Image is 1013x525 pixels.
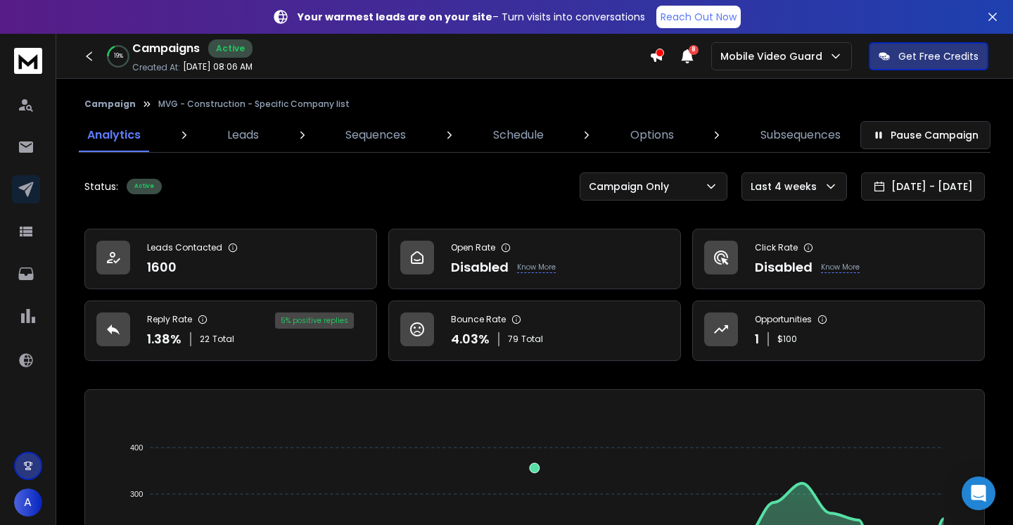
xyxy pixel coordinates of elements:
a: Analytics [79,118,149,152]
p: Get Free Credits [898,49,979,63]
p: – Turn visits into conversations [298,10,645,24]
p: Click Rate [755,242,798,253]
p: Bounce Rate [451,314,506,325]
a: Leads Contacted1600 [84,229,377,289]
div: 5 % positive replies [275,312,354,329]
a: Schedule [485,118,552,152]
p: Sequences [345,127,406,144]
p: Last 4 weeks [751,179,822,194]
p: $ 100 [777,334,797,345]
p: Reply Rate [147,314,192,325]
p: Open Rate [451,242,495,253]
a: Bounce Rate4.03%79Total [388,301,681,361]
p: Know More [821,262,860,273]
p: Leads Contacted [147,242,222,253]
a: Click RateDisabledKnow More [692,229,985,289]
p: Disabled [755,258,813,277]
a: Options [622,118,682,152]
a: Opportunities1$100 [692,301,985,361]
a: Subsequences [752,118,849,152]
p: 1 [755,329,759,349]
span: Total [521,334,543,345]
p: Mobile Video Guard [720,49,828,63]
p: Opportunities [755,314,812,325]
p: Know More [517,262,556,273]
p: Subsequences [760,127,841,144]
h1: Campaigns [132,40,200,57]
a: Sequences [337,118,414,152]
p: 1600 [147,258,177,277]
p: Campaign Only [589,179,675,194]
tspan: 400 [130,443,143,452]
p: Created At: [132,62,180,73]
button: [DATE] - [DATE] [861,172,985,201]
div: Active [208,39,253,58]
span: Total [212,334,234,345]
span: 79 [508,334,518,345]
p: Leads [227,127,259,144]
button: Campaign [84,99,136,110]
span: 22 [200,334,210,345]
strong: Your warmest leads are on your site [298,10,492,24]
button: A [14,488,42,517]
p: 4.03 % [451,329,490,349]
p: 19 % [114,52,123,61]
a: Reach Out Now [656,6,741,28]
a: Open RateDisabledKnow More [388,229,681,289]
img: logo [14,48,42,74]
p: MVG - Construction - Specific Company list [158,99,350,110]
a: Reply Rate1.38%22Total5% positive replies [84,301,377,361]
tspan: 300 [130,490,143,498]
p: Status: [84,179,118,194]
p: Options [630,127,674,144]
p: Disabled [451,258,509,277]
p: [DATE] 08:06 AM [183,61,253,72]
a: Leads [219,118,267,152]
button: Get Free Credits [869,42,988,70]
p: Analytics [87,127,141,144]
div: Open Intercom Messenger [962,476,995,510]
p: Schedule [493,127,544,144]
p: Reach Out Now [661,10,737,24]
p: 1.38 % [147,329,181,349]
div: Active [127,179,162,194]
button: Pause Campaign [860,121,990,149]
span: 8 [689,45,699,55]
